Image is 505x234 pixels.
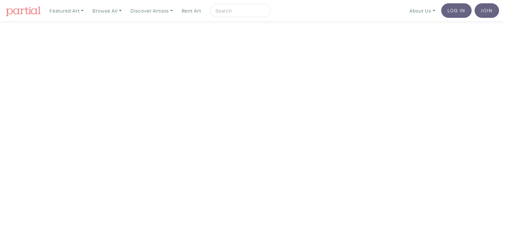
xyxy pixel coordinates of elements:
a: Discover Artists [128,4,176,18]
a: Browse All [90,4,125,18]
a: Join [475,3,499,18]
a: Rent Art [179,4,204,18]
a: Log In [441,3,472,18]
a: Featured Art [47,4,87,18]
input: Search [215,7,264,15]
a: About Us [407,4,438,18]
